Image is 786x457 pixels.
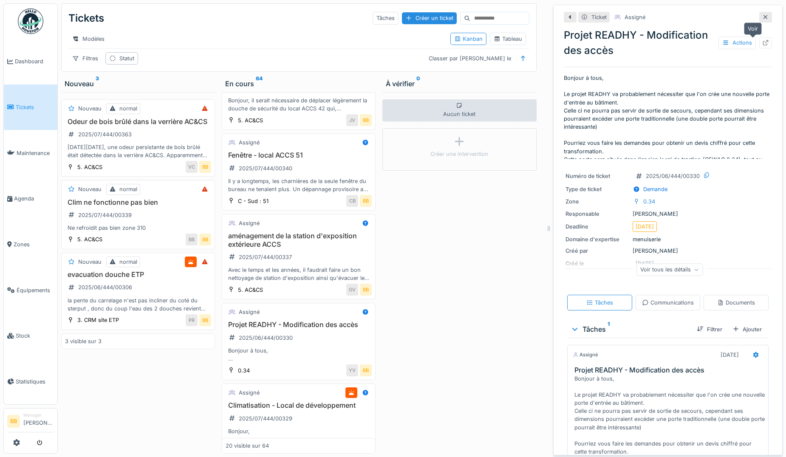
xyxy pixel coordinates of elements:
[96,79,99,89] sup: 3
[78,283,132,291] div: 2025/06/444/00306
[346,284,358,296] div: GV
[68,33,108,45] div: Modèles
[226,442,269,450] div: 20 visible sur 64
[226,177,372,193] div: Il y a longtemps, les charnières de la seule fenêtre du bureau ne tenaient plus. Un dépannage pro...
[226,266,372,282] div: Avec le temps et les années, il faudrait faire un bon nettoyage de station d'exposition ainsi qu'...
[256,79,263,89] sup: 64
[4,313,57,359] a: Stock
[17,286,54,294] span: Équipements
[78,258,102,266] div: Nouveau
[430,150,488,158] div: Créer une intervention
[119,185,137,193] div: normal
[226,151,372,159] h3: Fenêtre - local ACCS 51
[416,79,420,89] sup: 0
[565,197,629,206] div: Zone
[226,401,372,409] h3: Climatisation - Local de développement
[574,366,765,374] h3: Projet READHY - Modification des accès
[186,161,198,173] div: VC
[238,197,269,205] div: C - Sud : 51
[239,415,292,423] div: 2025/07/444/00329
[226,96,372,113] div: Bonjour, il serait nécessaire de déplacer légèrement la douche de sécurité du local ACCS 42 qui, ...
[16,332,54,340] span: Stock
[382,99,536,121] div: Aucun ticket
[625,13,645,21] div: Assigné
[77,163,102,171] div: 5. AC&CS
[565,235,770,243] div: menuiserie
[7,412,54,432] a: BB Manager[PERSON_NAME]
[239,389,260,397] div: Assigné
[643,197,655,206] div: 0.34
[346,114,358,126] div: JV
[402,12,457,24] div: Créer un ticket
[565,185,629,193] div: Type de ticket
[4,130,57,176] a: Maintenance
[65,296,211,313] div: la pente du carrelage n'est pas incliner du coté du sterput , donc du coup l'eau des 2 douches re...
[226,347,372,363] div: Bonjour à tous, Le projet READHY va probablement nécessiter que l'on crée une nouvelle porte d'en...
[78,130,132,138] div: 2025/07/444/00363
[608,324,610,334] sup: 1
[4,85,57,130] a: Tickets
[564,28,772,58] div: Projet READHY - Modification des accès
[717,299,755,307] div: Documents
[636,223,654,231] div: [DATE]
[360,364,372,376] div: BB
[573,351,598,358] div: Assigné
[565,223,629,231] div: Deadline
[68,52,102,65] div: Filtres
[14,240,54,248] span: Zones
[119,104,137,113] div: normal
[225,79,372,89] div: En cours
[68,7,104,29] div: Tickets
[238,367,250,375] div: 0.34
[425,52,515,65] div: Classer par [PERSON_NAME] le
[454,35,483,43] div: Kanban
[718,37,756,49] div: Actions
[7,415,20,428] li: BB
[16,378,54,386] span: Statistiques
[744,23,762,35] div: Voir
[65,143,211,159] div: [DATE][DATE], une odeur persistante de bois brûlé était détectée dans la verrière AC&CS. Apparemm...
[586,299,613,307] div: Tâches
[186,314,198,326] div: PR
[199,314,211,326] div: BB
[199,161,211,173] div: BB
[119,258,137,266] div: normal
[226,427,372,443] div: Bonjour, La climatisation ne fonctionne plus depuis plusieurs semaines. Le local doit être climat...
[693,324,726,335] div: Filtrer
[77,235,102,243] div: 5. AC&CS
[65,271,211,279] h3: evacuation douche ETP
[360,284,372,296] div: BB
[565,172,629,180] div: Numéro de ticket
[77,316,119,324] div: 3. CRM site ETP
[78,104,102,113] div: Nouveau
[78,211,132,219] div: 2025/07/444/00339
[16,103,54,111] span: Tickets
[643,185,667,193] div: Demande
[494,35,522,43] div: Tableau
[17,149,54,157] span: Maintenance
[565,247,770,255] div: [PERSON_NAME]
[571,324,690,334] div: Tâches
[226,232,372,248] h3: aménagement de la station d'exposition extérieure ACCS
[636,263,703,276] div: Voir tous les détails
[4,267,57,313] a: Équipements
[239,219,260,227] div: Assigné
[565,247,629,255] div: Créé par
[18,8,43,34] img: Badge_color-CXgf-gQk.svg
[239,138,260,147] div: Assigné
[78,185,102,193] div: Nouveau
[14,195,54,203] span: Agenda
[119,54,134,62] div: Statut
[23,412,54,430] li: [PERSON_NAME]
[238,286,263,294] div: 5. AC&CS
[199,234,211,245] div: BB
[729,324,765,335] div: Ajouter
[4,222,57,268] a: Zones
[642,299,694,307] div: Communications
[564,74,772,159] p: Bonjour à tous, Le projet READHY va probablement nécessiter que l'on crée une nouvelle porte d'en...
[360,195,372,207] div: BB
[239,253,292,261] div: 2025/07/444/00337
[565,210,770,218] div: [PERSON_NAME]
[239,308,260,316] div: Assigné
[721,351,739,359] div: [DATE]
